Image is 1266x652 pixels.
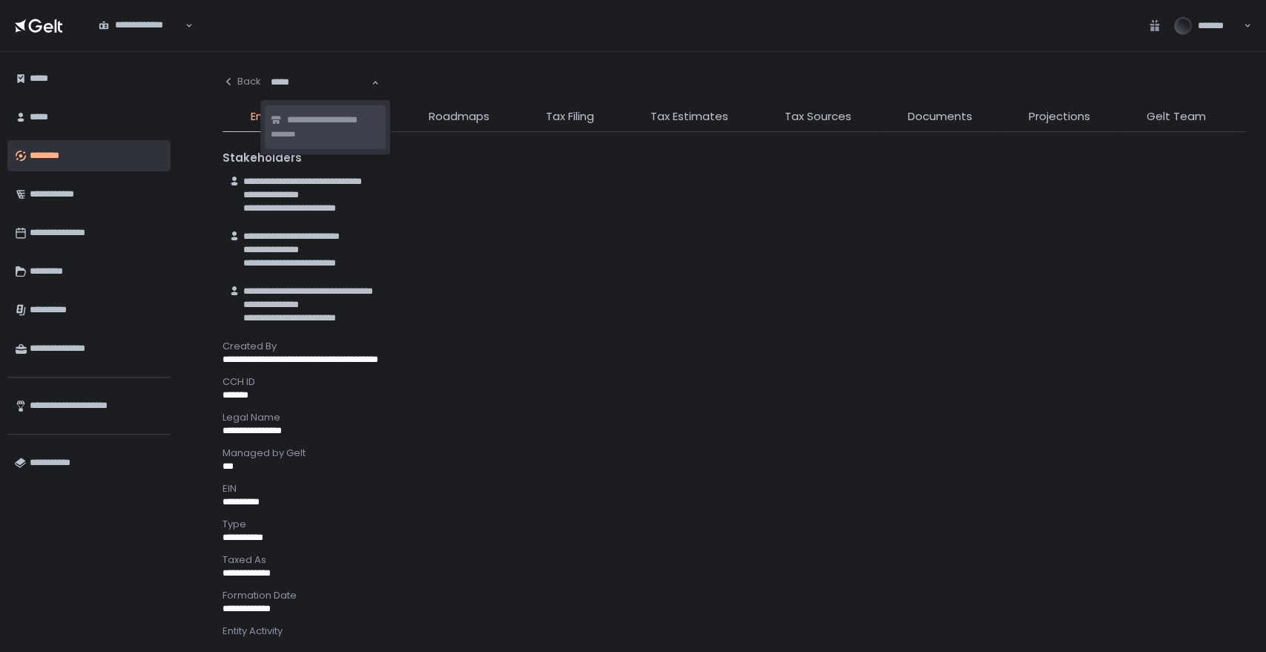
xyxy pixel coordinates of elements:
[99,32,184,47] input: Search for option
[222,589,1245,602] div: Formation Date
[89,10,193,42] div: Search for option
[908,108,972,125] span: Documents
[650,108,728,125] span: Tax Estimates
[222,375,1245,389] div: CCH ID
[222,67,261,96] button: Back
[222,518,1245,531] div: Type
[261,67,379,98] div: Search for option
[222,150,1245,167] div: Stakeholders
[222,411,1245,424] div: Legal Name
[251,108,281,125] span: Entity
[222,340,1245,353] div: Created By
[785,108,851,125] span: Tax Sources
[271,75,370,90] input: Search for option
[222,447,1245,460] div: Managed by Gelt
[222,553,1245,567] div: Taxed As
[222,625,1245,638] div: Entity Activity
[222,482,1245,495] div: EIN
[1029,108,1090,125] span: Projections
[1147,108,1206,125] span: Gelt Team
[546,108,594,125] span: Tax Filing
[429,108,489,125] span: Roadmaps
[222,75,261,88] div: Back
